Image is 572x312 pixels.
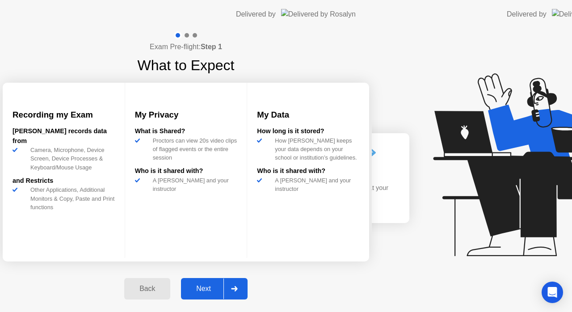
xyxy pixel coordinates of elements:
div: Who is it shared with? [257,166,359,176]
div: and Restricts [13,176,115,186]
div: Camera, Microphone, Device Screen, Device Processes & Keyboard/Mouse Usage [27,146,115,172]
b: Step 1 [201,43,222,51]
div: How [PERSON_NAME] keeps your data depends on your school or institution’s guidelines. [271,136,359,162]
h3: My Data [257,109,359,121]
div: A [PERSON_NAME] and your instructor [149,176,237,193]
div: A [PERSON_NAME] and your instructor [271,176,359,193]
div: Other Applications, Additional Monitors & Copy, Paste and Print functions [27,186,115,211]
div: Back [127,285,168,293]
div: Next [184,285,223,293]
div: [PERSON_NAME] records data from [13,126,115,146]
div: Open Intercom Messenger [542,282,563,303]
div: Delivered by [236,9,276,20]
button: Back [124,278,170,299]
h3: My Privacy [135,109,237,121]
h1: What to Expect [138,55,235,76]
div: Delivered by [507,9,547,20]
button: Next [181,278,248,299]
div: How long is it stored? [257,126,359,136]
div: Proctors can view 20s video clips of flagged events or the entire session [149,136,237,162]
h4: Exam Pre-flight: [150,42,222,52]
div: What is Shared? [135,126,237,136]
h3: Recording my Exam [13,109,115,121]
div: Who is it shared with? [135,166,237,176]
img: Delivered by Rosalyn [281,9,356,19]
